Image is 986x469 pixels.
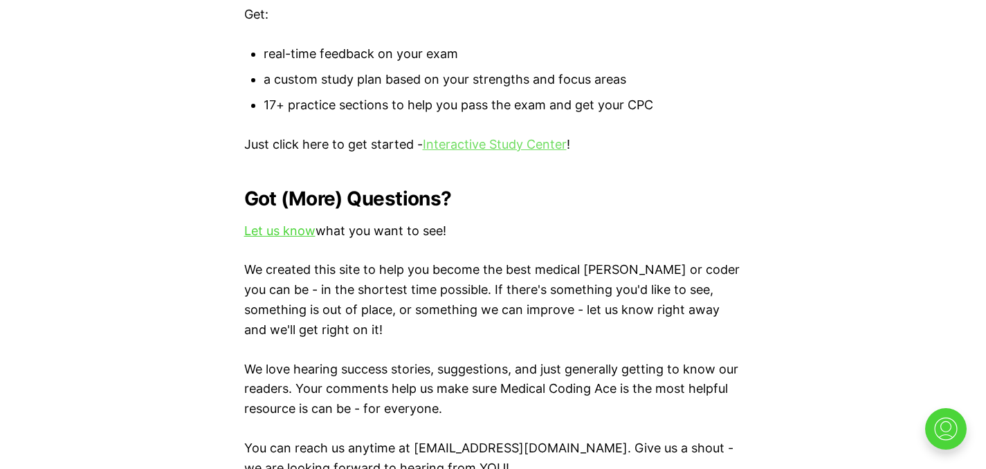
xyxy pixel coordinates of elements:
[264,44,742,64] li: real-time feedback on your exam
[244,221,742,241] p: what you want to see!
[244,135,742,155] p: Just click here to get started - !
[244,260,742,340] p: We created this site to help you become the best medical [PERSON_NAME] or coder you can be - in t...
[264,95,742,116] li: 17+ practice sections to help you pass the exam and get your CPC
[913,401,986,469] iframe: portal-trigger
[244,360,742,419] p: We love hearing success stories, suggestions, and just generally getting to know our readers. You...
[244,223,316,238] a: Let us know
[423,137,567,151] a: Interactive Study Center
[244,5,742,25] p: Get:
[244,187,742,210] h2: Got (More) Questions?
[264,70,742,90] li: a custom study plan based on your strengths and focus areas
